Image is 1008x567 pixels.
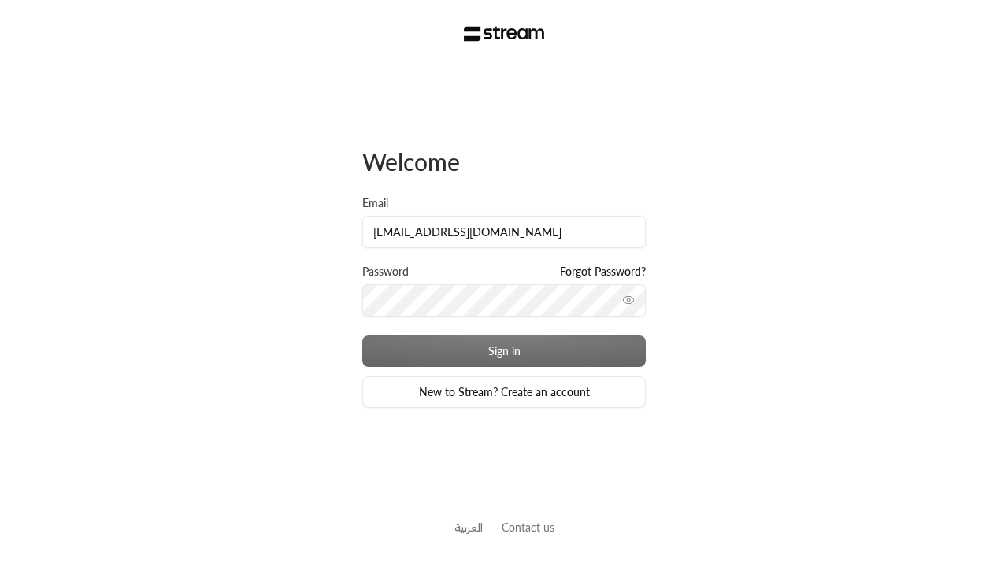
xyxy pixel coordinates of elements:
[454,513,483,542] a: العربية
[362,195,388,211] label: Email
[616,287,641,313] button: toggle password visibility
[362,264,409,280] label: Password
[362,147,460,176] span: Welcome
[560,264,646,280] a: Forgot Password?
[502,521,554,534] a: Contact us
[502,519,554,535] button: Contact us
[362,376,646,408] a: New to Stream? Create an account
[464,26,545,42] img: Stream Logo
